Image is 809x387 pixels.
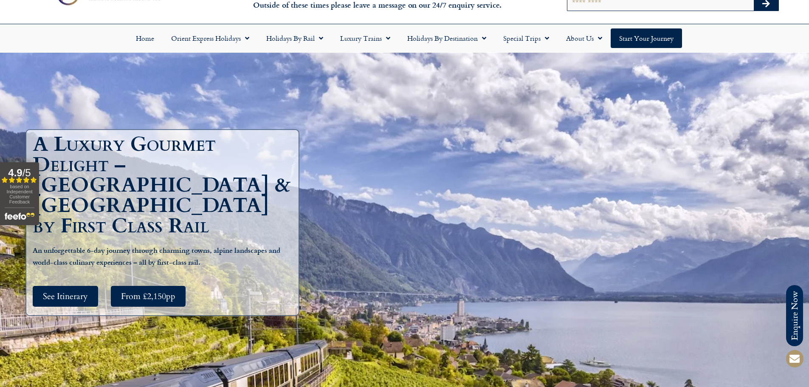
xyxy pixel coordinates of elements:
a: See Itinerary [33,286,98,307]
a: From £2,150pp [111,286,186,307]
nav: Menu [4,28,805,48]
b: An unforgettable 6-day journey through charming towns, alpine landscapes and world-class culinary... [33,245,280,267]
a: Start your Journey [611,28,682,48]
a: Holidays by Destination [399,28,495,48]
a: Orient Express Holidays [163,28,258,48]
h1: A Luxury Gourmet Delight – [GEOGRAPHIC_DATA] & [GEOGRAPHIC_DATA] by First Class Rail [33,134,296,236]
a: Home [127,28,163,48]
a: Luxury Trains [332,28,399,48]
a: Special Trips [495,28,558,48]
span: See Itinerary [43,291,88,302]
span: From £2,150pp [121,291,175,302]
a: About Us [558,28,611,48]
a: Holidays by Rail [258,28,332,48]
